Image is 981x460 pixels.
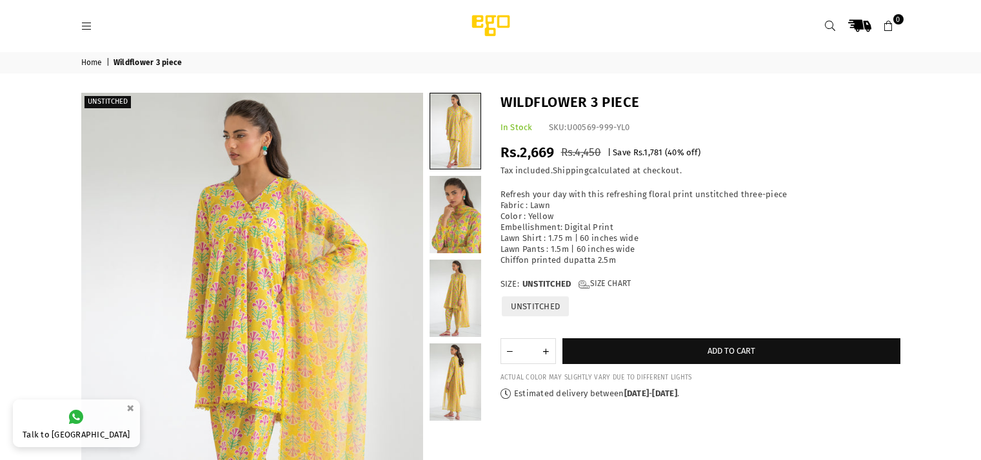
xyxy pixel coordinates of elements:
[500,338,556,364] quantity-input: Quantity
[500,295,571,318] label: UNSTITCHED
[500,189,900,265] div: Refresh your day with this refreshing floral print unstitched three-piece Fabric : Lawn Color : Y...
[500,122,533,132] span: In Stock
[72,52,910,73] nav: breadcrumbs
[553,166,589,176] a: Shipping
[633,148,663,157] span: Rs.1,781
[81,58,104,68] a: Home
[522,279,571,290] span: UNSTITCHED
[75,21,99,30] a: Menu
[608,148,611,157] span: |
[708,346,755,356] span: Add to cart
[13,399,140,447] a: Talk to [GEOGRAPHIC_DATA]
[500,93,900,113] h1: Wildflower 3 piece
[106,58,112,68] span: |
[562,338,900,364] button: Add to cart
[500,374,900,382] div: ACTUAL COLOR MAY SLIGHTLY VARY DUE TO DIFFERENT LIGHTS
[624,388,649,398] time: [DATE]
[652,388,677,398] time: [DATE]
[561,146,601,159] span: Rs.4,450
[84,96,131,108] label: Unstitched
[613,148,631,157] span: Save
[500,166,900,177] div: Tax included. calculated at checkout.
[893,14,904,24] span: 0
[436,13,546,39] img: Ego
[819,14,842,37] a: Search
[567,122,630,132] span: U00569-999-YL0
[665,148,700,157] span: ( % off)
[579,279,631,290] a: Size Chart
[500,279,900,290] label: Size:
[123,398,138,419] button: ×
[500,144,555,161] span: Rs.2,669
[549,122,630,133] div: SKU:
[114,58,184,68] span: Wildflower 3 piece
[668,148,677,157] span: 40
[877,14,900,37] a: 0
[500,388,900,399] p: Estimated delivery between - .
